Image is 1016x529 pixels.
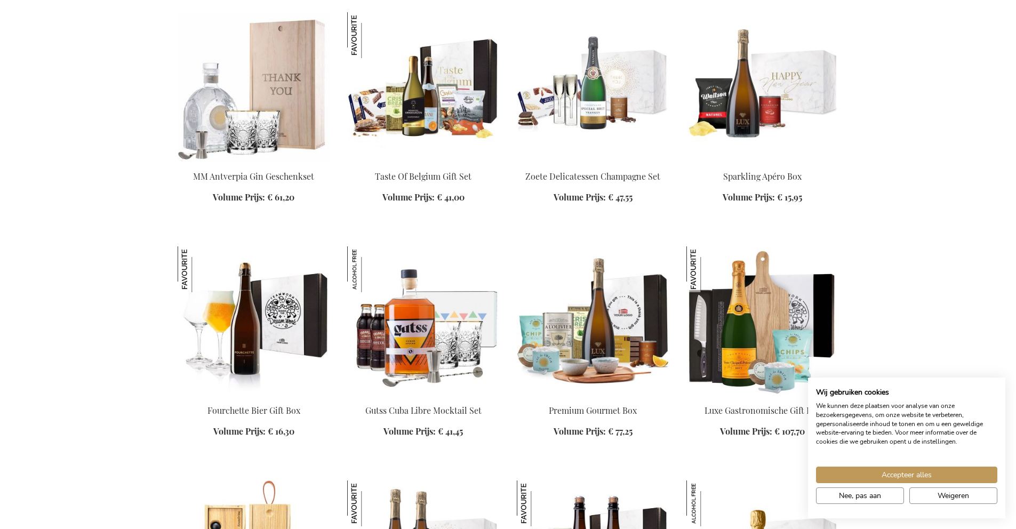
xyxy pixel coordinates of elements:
[207,405,300,416] a: Fourchette Bier Gift Box
[554,191,633,204] a: Volume Prijs: € 47,55
[608,426,633,437] span: € 77,25
[347,12,500,162] img: Taste Of Belgium Gift Set
[938,490,969,501] span: Weigeren
[816,487,904,504] button: Pas cookie voorkeuren aan
[213,426,266,437] span: Volume Prijs:
[213,191,294,204] a: Volume Prijs: € 61,20
[720,426,772,437] span: Volume Prijs:
[517,12,669,162] img: Sweet Delights Champagne Set
[723,171,802,182] a: Sparkling Apéro Box
[347,391,500,402] a: Gutss Cuba Libre Mocktail Set Gutss Cuba Libre Mocktail Set
[686,12,839,162] img: Sparkling Apero Box
[347,12,393,58] img: Taste Of Belgium Gift Set
[347,246,393,292] img: Gutss Cuba Libre Mocktail Set
[382,191,435,203] span: Volume Prijs:
[178,12,330,162] img: MM Antverpia Gin Gift Set
[554,191,606,203] span: Volume Prijs:
[720,426,805,438] a: Volume Prijs: € 107,70
[777,191,802,203] span: € 15,95
[816,402,997,446] p: We kunnen deze plaatsen voor analyse van onze bezoekersgegevens, om onze website te verbeteren, g...
[365,405,482,416] a: Gutss Cuba Libre Mocktail Set
[438,426,463,437] span: € 41,45
[268,426,294,437] span: € 16,30
[383,426,436,437] span: Volume Prijs:
[774,426,805,437] span: € 107,70
[178,157,330,167] a: MM Antverpia Gin Gift Set
[178,391,330,402] a: Fourchette Beer Gift Box Fourchette Bier Gift Box
[347,157,500,167] a: Taste Of Belgium Gift Set Taste Of Belgium Gift Set
[525,171,660,182] a: Zoete Delicatessen Champagne Set
[554,426,606,437] span: Volume Prijs:
[178,246,223,292] img: Fourchette Bier Gift Box
[517,391,669,402] a: Premium Gourmet Box
[816,388,997,397] h2: Wij gebruiken cookies
[382,191,465,204] a: Volume Prijs: € 41,00
[816,467,997,483] button: Accepteer alle cookies
[839,490,881,501] span: Nee, pas aan
[686,246,732,292] img: Luxe Gastronomische Gift Box
[213,191,265,203] span: Volume Prijs:
[193,171,314,182] a: MM Antverpia Gin Geschenkset
[909,487,997,504] button: Alle cookies weigeren
[723,191,802,204] a: Volume Prijs: € 15,95
[686,391,839,402] a: Luxury Culinary Gift Box Luxe Gastronomische Gift Box
[705,405,821,416] a: Luxe Gastronomische Gift Box
[347,480,393,526] img: Peugeot Lux Set
[437,191,465,203] span: € 41,00
[347,246,500,396] img: Gutss Cuba Libre Mocktail Set
[723,191,775,203] span: Volume Prijs:
[213,426,294,438] a: Volume Prijs: € 16,30
[375,171,471,182] a: Taste Of Belgium Gift Set
[517,157,669,167] a: Sweet Delights Champagne Set
[517,480,563,526] img: Gepersonaliseerde Brut Bier Duo Set
[517,246,669,396] img: Premium Gourmet Box
[882,469,932,480] span: Accepteer alles
[267,191,294,203] span: € 61,20
[383,426,463,438] a: Volume Prijs: € 41,45
[686,480,732,526] img: Zoete Verwen Box - French Bloom Le Blanc Small
[554,426,633,438] a: Volume Prijs: € 77,25
[178,246,330,396] img: Fourchette Beer Gift Box
[549,405,637,416] a: Premium Gourmet Box
[686,246,839,396] img: Luxury Culinary Gift Box
[686,157,839,167] a: Sparkling Apero Box
[608,191,633,203] span: € 47,55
